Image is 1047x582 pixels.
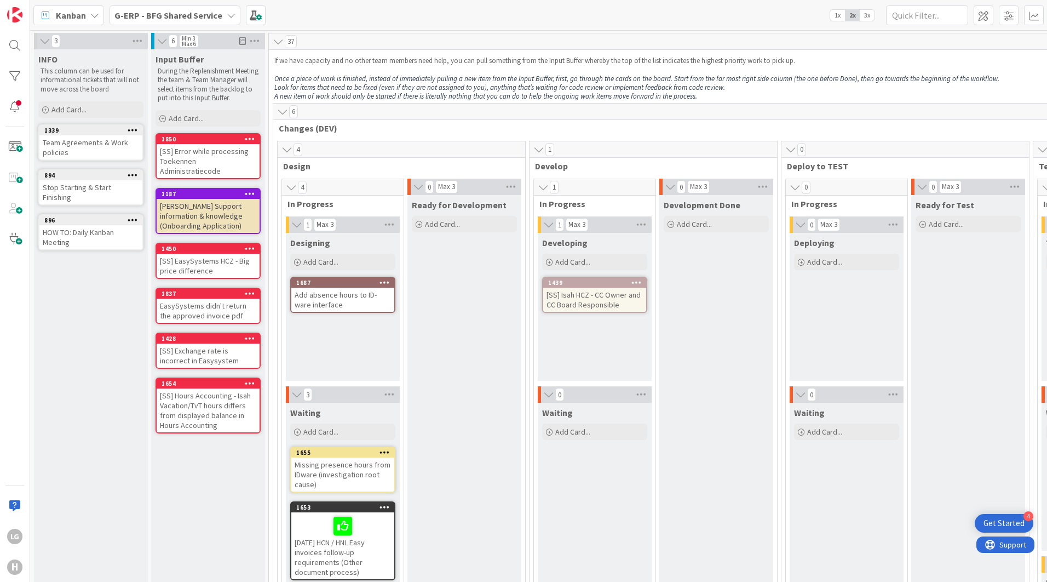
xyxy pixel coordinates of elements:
[677,180,686,193] span: 0
[542,407,573,418] span: Waiting
[664,199,740,210] span: Development Done
[294,143,302,156] span: 4
[794,407,825,418] span: Waiting
[291,278,394,312] div: 1687Add absence hours to ID-ware interface
[787,161,1015,172] span: Deploy to TEST
[807,427,842,437] span: Add Card...
[39,180,142,204] div: Stop Starting & Start Finishing
[162,245,260,253] div: 1450
[157,334,260,344] div: 1428
[157,189,260,233] div: 1187[PERSON_NAME] Support information & knowledge (Onboarding Application)
[555,388,564,401] span: 0
[568,222,585,227] div: Max 3
[23,2,50,15] span: Support
[156,378,261,433] a: 1654[SS] Hours Accounting - Isah Vacation/TvT hours differs from displayed balance in Hours Accou...
[291,503,394,579] div: 1653[DATE] HCN / HNL Easy invoices follow-up requirements (Other document process)
[157,244,260,254] div: 1450
[157,254,260,278] div: [SS] EasySystems HCZ - Big price difference
[182,36,195,41] div: Min 3
[38,214,143,250] a: 896HOW TO: Daily Kanban Meeting
[545,143,554,156] span: 1
[802,181,810,194] span: 0
[289,105,298,118] span: 6
[845,10,860,21] span: 2x
[162,335,260,343] div: 1428
[157,299,260,323] div: EasySystems didn't return the approved invoice pdf
[39,225,142,249] div: HOW TO: Daily Kanban Meeting
[296,279,394,287] div: 1687
[555,427,590,437] span: Add Card...
[290,501,395,580] a: 1653[DATE] HCN / HNL Easy invoices follow-up requirements (Other document process)
[156,333,261,369] a: 1428[SS] Exchange rate is incorrect in Easysystem
[539,198,642,209] span: In Progress
[39,135,142,159] div: Team Agreements & Work policies
[39,215,142,225] div: 896
[291,278,394,288] div: 1687
[860,10,875,21] span: 3x
[157,289,260,299] div: 1837
[169,113,204,123] span: Add Card...
[51,35,60,48] span: 3
[807,257,842,267] span: Add Card...
[290,277,395,313] a: 1687Add absence hours to ID-ware interface
[303,388,312,401] span: 3
[291,512,394,579] div: [DATE] HCN / HNL Easy invoices follow-up requirements (Other document process)
[157,189,260,199] div: 1187
[162,380,260,387] div: 1654
[303,257,338,267] span: Add Card...
[677,219,712,229] span: Add Card...
[807,218,816,231] span: 0
[41,67,141,94] p: This column can be used for informational tickets that will not move across the board
[290,237,330,248] span: Designing
[283,161,511,172] span: Design
[317,222,333,227] div: Max 3
[39,125,142,159] div: 1339Team Agreements & Work policies
[296,449,394,457] div: 1655
[797,143,806,156] span: 0
[555,257,590,267] span: Add Card...
[156,188,261,234] a: 1187[PERSON_NAME] Support information & knowledge (Onboarding Application)
[157,379,260,432] div: 1654[SS] Hours Accounting - Isah Vacation/TvT hours differs from displayed balance in Hours Accou...
[157,134,260,178] div: 1850[SS] Error while processing Toekennen Administratiecode
[157,334,260,368] div: 1428[SS] Exchange rate is incorrect in Easysystem
[975,514,1033,533] div: Open Get Started checklist, remaining modules: 4
[157,389,260,432] div: [SS] Hours Accounting - Isah Vacation/TvT hours differs from displayed balance in Hours Accounting
[157,289,260,323] div: 1837EasySystems didn't return the approved invoice pdf
[412,199,507,210] span: Ready for Development
[156,243,261,279] a: 1450[SS] EasySystems HCZ - Big price difference
[916,199,974,210] span: Ready for Test
[542,277,647,313] a: 1439[SS] Isah HCZ - CC Owner and CC Board Responsible
[291,448,394,492] div: 1655Missing presence hours from IDware (investigation root cause)
[830,10,845,21] span: 1x
[291,458,394,492] div: Missing presence hours from IDware (investigation root cause)
[425,180,434,193] span: 0
[157,379,260,389] div: 1654
[156,288,261,324] a: 1837EasySystems didn't return the approved invoice pdf
[157,134,260,144] div: 1850
[7,529,22,544] div: LG
[7,560,22,575] div: H
[303,218,312,231] span: 1
[820,222,837,227] div: Max 3
[157,244,260,278] div: 1450[SS] EasySystems HCZ - Big price difference
[156,133,261,179] a: 1850[SS] Error while processing Toekennen Administratiecode
[38,54,57,65] span: INFO
[296,504,394,511] div: 1653
[39,170,142,204] div: 894Stop Starting & Start Finishing
[298,181,307,194] span: 4
[274,92,697,101] em: A new item of work should only be started if there is literally nothing that you can do to help t...
[983,518,1025,529] div: Get Started
[182,41,196,47] div: Max 6
[886,5,968,25] input: Quick Filter...
[39,170,142,180] div: 894
[287,198,390,209] span: In Progress
[39,125,142,135] div: 1339
[438,184,455,190] div: Max 3
[548,279,646,287] div: 1439
[44,127,142,134] div: 1339
[425,219,460,229] span: Add Card...
[162,135,260,143] div: 1850
[929,180,937,193] span: 0
[44,216,142,224] div: 896
[38,124,143,161] a: 1339Team Agreements & Work policies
